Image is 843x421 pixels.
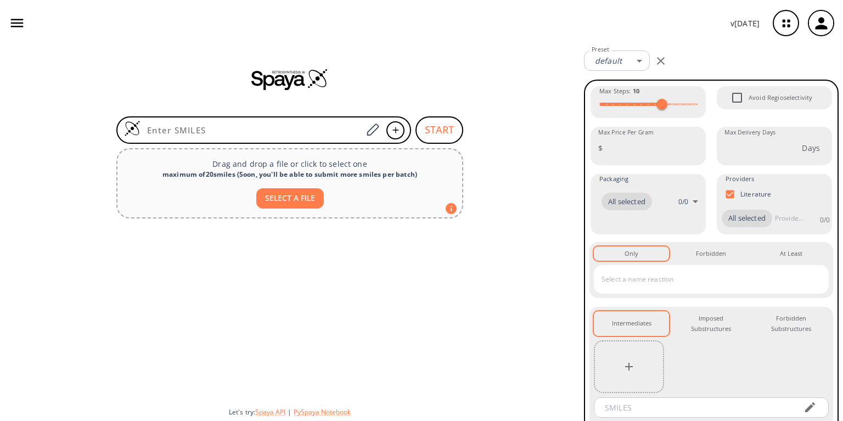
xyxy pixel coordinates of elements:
[754,246,829,261] button: At Least
[682,313,740,334] div: Imposed Substructures
[625,249,638,259] div: Only
[598,142,603,154] p: $
[780,249,802,259] div: At Least
[126,158,453,170] p: Drag and drop a file or click to select one
[415,116,463,144] button: START
[294,407,351,417] button: PySpaya Notebook
[726,174,754,184] span: Providers
[595,55,622,66] em: default
[678,197,688,206] p: 0 / 0
[696,249,726,259] div: Forbidden
[594,246,669,261] button: Only
[597,397,795,418] input: SMILES
[251,68,328,90] img: Spaya logo
[285,407,294,417] span: |
[802,142,820,154] p: Days
[599,86,639,96] span: Max Steps :
[754,311,829,336] button: Forbidden Substructures
[730,18,760,29] p: v [DATE]
[598,128,654,137] label: Max Price Per Gram
[820,215,830,224] p: 0 / 0
[722,213,772,224] span: All selected
[772,210,806,227] input: Provider name
[612,318,651,328] div: Intermediates
[673,311,749,336] button: Imposed Substructures
[140,125,362,136] input: Enter SMILES
[599,271,807,288] input: Select a name reaction
[633,87,639,95] strong: 10
[726,86,749,109] span: Avoid Regioselectivity
[673,246,749,261] button: Forbidden
[599,174,628,184] span: Packaging
[229,407,575,417] div: Let's try:
[124,120,140,137] img: Logo Spaya
[602,197,652,207] span: All selected
[749,93,812,103] span: Avoid Regioselectivity
[762,313,820,334] div: Forbidden Substructures
[740,189,772,199] p: Literature
[592,46,609,54] label: Preset
[594,311,669,336] button: Intermediates
[256,188,324,209] button: SELECT A FILE
[255,407,285,417] button: Spaya API
[724,128,775,137] label: Max Delivery Days
[126,170,453,179] div: maximum of 20 smiles ( Soon, you'll be able to submit more smiles per batch )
